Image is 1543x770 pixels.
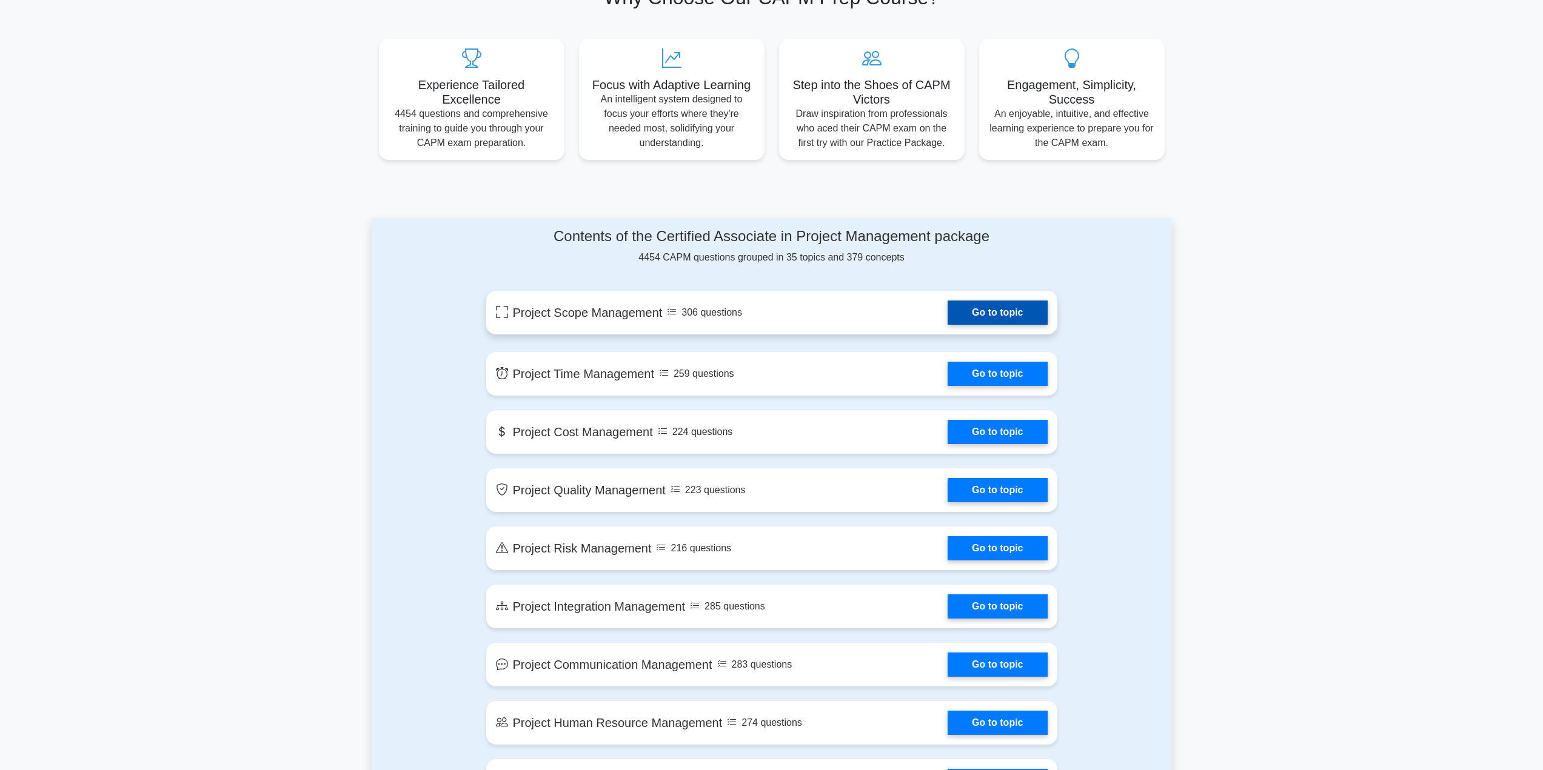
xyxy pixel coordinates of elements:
[948,478,1047,502] a: Go to topic
[948,594,1047,619] a: Go to topic
[948,652,1047,677] a: Go to topic
[589,92,755,150] p: An intelligent system designed to focus your efforts where they're needed most, solidifying your ...
[948,362,1047,386] a: Go to topic
[948,300,1047,325] a: Go to topic
[789,107,955,150] p: Draw inspiration from professionals who aced their CAPM exam on the first try with our Practice P...
[948,420,1047,444] a: Go to topic
[789,78,955,107] h5: Step into the Shoes of CAPM Victors
[948,711,1047,735] a: Go to topic
[486,228,1057,265] div: 4454 CAPM questions grouped in 35 topics and 379 concepts
[989,78,1155,107] h5: Engagement, Simplicity, Success
[389,78,555,107] h5: Experience Tailored Excellence
[948,536,1047,560] a: Go to topic
[389,107,555,150] p: 4454 questions and comprehensive training to guide you through your CAPM exam preparation.
[589,78,755,92] h5: Focus with Adaptive Learning
[486,228,1057,245] h4: Contents of the Certified Associate in Project Management package
[989,107,1155,150] p: An enjoyable, intuitive, and effective learning experience to prepare you for the CAPM exam.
